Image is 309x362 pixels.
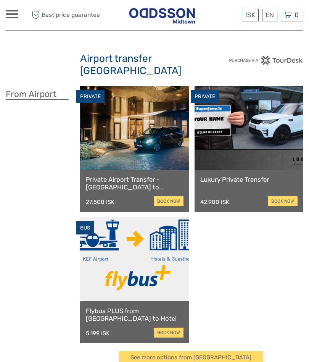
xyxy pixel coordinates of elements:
[154,196,183,206] a: book now
[86,199,114,205] div: 27.500 ISK
[6,89,69,100] h3: From Airport
[245,11,255,19] span: ISK
[229,56,303,65] img: PurchaseViaTourDesk.png
[191,90,219,103] div: PRIVATE
[80,53,229,77] h2: Airport transfer [GEOGRAPHIC_DATA]
[293,11,300,19] span: 0
[154,328,183,338] a: book now
[129,6,196,24] img: Reykjavik Residence
[268,196,298,206] a: book now
[86,176,183,191] a: Private Airport Transfer - [GEOGRAPHIC_DATA] to [GEOGRAPHIC_DATA]
[76,90,105,103] div: PRIVATE
[76,221,94,234] div: BUS
[30,9,100,21] span: Best price guarantee
[200,199,229,205] div: 42.900 ISK
[262,9,277,21] div: EN
[86,307,183,323] a: Flybus PLUS from [GEOGRAPHIC_DATA] to Hotel
[200,176,298,183] a: Luxury Private Transfer
[86,330,109,337] div: 5.199 ISK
